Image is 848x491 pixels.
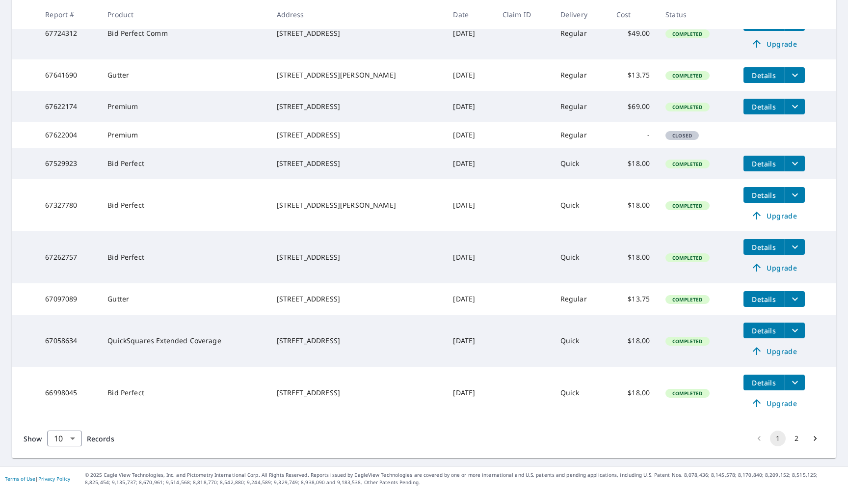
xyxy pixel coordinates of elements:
[785,67,805,83] button: filesDropdownBtn-67641690
[743,187,785,203] button: detailsBtn-67327780
[743,291,785,307] button: detailsBtn-67097089
[666,132,698,139] span: Closed
[609,91,658,122] td: $69.00
[743,343,805,359] a: Upgrade
[37,59,100,91] td: 67641690
[785,323,805,338] button: filesDropdownBtn-67058634
[553,59,609,91] td: Regular
[47,431,82,446] div: Show 10 records
[445,367,494,419] td: [DATE]
[37,7,100,59] td: 67724312
[277,252,438,262] div: [STREET_ADDRESS]
[37,148,100,179] td: 67529923
[749,38,799,50] span: Upgrade
[666,161,708,167] span: Completed
[277,70,438,80] div: [STREET_ADDRESS][PERSON_NAME]
[749,262,799,273] span: Upgrade
[750,431,824,446] nav: pagination navigation
[609,283,658,315] td: $13.75
[749,210,799,221] span: Upgrade
[749,326,779,335] span: Details
[666,254,708,261] span: Completed
[37,91,100,122] td: 67622174
[609,231,658,283] td: $18.00
[749,71,779,80] span: Details
[445,283,494,315] td: [DATE]
[277,200,438,210] div: [STREET_ADDRESS][PERSON_NAME]
[553,7,609,59] td: Regular
[87,434,114,443] span: Records
[277,102,438,111] div: [STREET_ADDRESS]
[445,148,494,179] td: [DATE]
[785,156,805,171] button: filesDropdownBtn-67529923
[445,231,494,283] td: [DATE]
[5,475,35,482] a: Terms of Use
[785,375,805,390] button: filesDropdownBtn-66998045
[553,283,609,315] td: Regular
[749,102,779,111] span: Details
[445,179,494,231] td: [DATE]
[609,315,658,367] td: $18.00
[553,122,609,148] td: Regular
[100,59,268,91] td: Gutter
[609,148,658,179] td: $18.00
[789,431,804,446] button: Go to page 2
[743,36,805,52] a: Upgrade
[277,388,438,398] div: [STREET_ADDRESS]
[445,122,494,148] td: [DATE]
[749,159,779,168] span: Details
[770,431,786,446] button: page 1
[749,345,799,357] span: Upgrade
[609,179,658,231] td: $18.00
[743,260,805,275] a: Upgrade
[100,315,268,367] td: QuickSquares Extended Coverage
[100,367,268,419] td: Bid Perfect
[37,283,100,315] td: 67097089
[749,397,799,409] span: Upgrade
[37,122,100,148] td: 67622004
[666,296,708,303] span: Completed
[38,475,70,482] a: Privacy Policy
[553,148,609,179] td: Quick
[553,367,609,419] td: Quick
[445,315,494,367] td: [DATE]
[100,122,268,148] td: Premium
[100,7,268,59] td: Bid Perfect Comm
[666,390,708,397] span: Completed
[553,231,609,283] td: Quick
[749,243,779,252] span: Details
[100,283,268,315] td: Gutter
[785,99,805,114] button: filesDropdownBtn-67622174
[277,28,438,38] div: [STREET_ADDRESS]
[609,7,658,59] td: $49.00
[666,104,708,110] span: Completed
[609,122,658,148] td: -
[277,130,438,140] div: [STREET_ADDRESS]
[743,395,805,411] a: Upgrade
[5,476,70,482] p: |
[743,67,785,83] button: detailsBtn-67641690
[666,30,708,37] span: Completed
[749,295,779,304] span: Details
[100,179,268,231] td: Bid Perfect
[85,471,843,486] p: © 2025 Eagle View Technologies, Inc. and Pictometry International Corp. All Rights Reserved. Repo...
[743,375,785,390] button: detailsBtn-66998045
[749,378,779,387] span: Details
[743,208,805,223] a: Upgrade
[277,336,438,346] div: [STREET_ADDRESS]
[666,202,708,209] span: Completed
[553,179,609,231] td: Quick
[749,191,779,200] span: Details
[37,315,100,367] td: 67058634
[277,159,438,168] div: [STREET_ADDRESS]
[37,179,100,231] td: 67327780
[37,367,100,419] td: 66998045
[445,91,494,122] td: [DATE]
[785,239,805,255] button: filesDropdownBtn-67262757
[743,99,785,114] button: detailsBtn-67622174
[743,323,785,338] button: detailsBtn-67058634
[24,434,42,443] span: Show
[553,91,609,122] td: Regular
[743,239,785,255] button: detailsBtn-67262757
[445,59,494,91] td: [DATE]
